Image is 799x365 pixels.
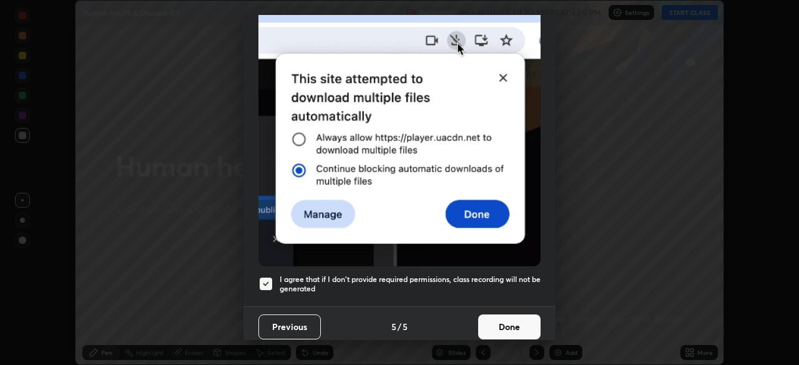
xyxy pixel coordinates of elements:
button: Previous [258,314,321,339]
h4: 5 [391,320,396,333]
button: Done [478,314,541,339]
h4: 5 [403,320,408,333]
h5: I agree that if I don't provide required permissions, class recording will not be generated [280,275,541,294]
h4: / [398,320,401,333]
